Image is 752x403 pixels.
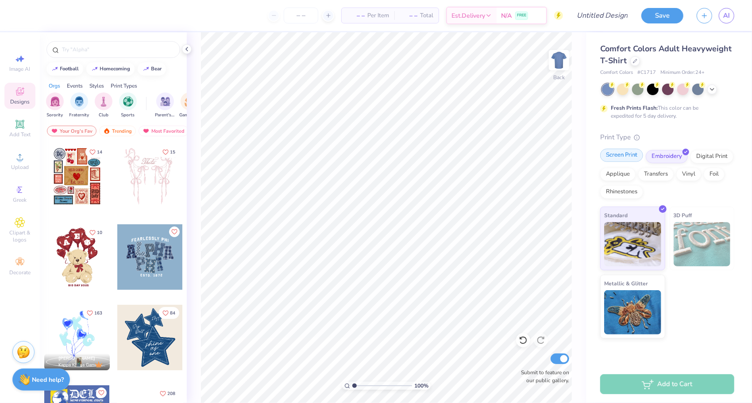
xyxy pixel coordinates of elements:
[91,66,98,72] img: trend_line.gif
[119,92,137,119] div: filter for Sports
[61,45,174,54] input: Try "Alpha"
[169,226,180,237] button: Like
[604,211,628,220] span: Standard
[51,66,58,72] img: trend_line.gif
[138,62,166,76] button: bear
[517,12,526,19] span: FREE
[119,92,137,119] button: filter button
[47,126,96,136] div: Your Org's Fav
[13,196,27,203] span: Greek
[160,96,170,107] img: Parent's Weekend Image
[155,112,175,119] span: Parent's Weekend
[69,112,89,119] span: Fraternity
[637,69,656,77] span: # C1717
[47,112,63,119] span: Sorority
[600,185,643,199] div: Rhinestones
[111,82,137,90] div: Print Types
[11,164,29,171] span: Upload
[550,51,568,69] img: Back
[167,391,175,396] span: 208
[58,355,95,361] span: [PERSON_NAME]
[85,146,106,158] button: Like
[179,92,200,119] button: filter button
[604,222,661,266] img: Standard
[85,226,106,238] button: Like
[641,8,683,23] button: Save
[158,146,179,158] button: Like
[99,112,108,119] span: Club
[86,62,135,76] button: homecoming
[611,104,720,120] div: This color can be expedited for 5 day delivery.
[660,69,705,77] span: Minimum Order: 24 +
[46,92,64,119] div: filter for Sorority
[600,132,734,142] div: Print Type
[674,222,731,266] img: 3D Puff
[103,128,110,134] img: trending.gif
[94,311,102,315] span: 163
[69,92,89,119] button: filter button
[185,96,195,107] img: Game Day Image
[9,131,31,138] span: Add Text
[638,168,674,181] div: Transfers
[179,92,200,119] div: filter for Game Day
[155,92,175,119] button: filter button
[46,62,83,76] button: football
[400,11,417,20] span: – –
[156,388,179,399] button: Like
[51,128,58,134] img: most_fav.gif
[674,211,692,220] span: 3D Puff
[10,98,30,105] span: Designs
[58,362,106,368] span: Kappa Kappa Gamma, [GEOGRAPHIC_DATA]
[501,11,512,20] span: N/A
[123,96,133,107] img: Sports Image
[89,82,104,90] div: Styles
[170,311,175,315] span: 84
[451,11,485,20] span: Est. Delivery
[600,43,732,66] span: Comfort Colors Adult Heavyweight T-Shirt
[151,66,162,71] div: bear
[284,8,318,23] input: – –
[516,368,569,384] label: Submit to feature on our public gallery.
[719,8,734,23] a: AI
[95,92,112,119] button: filter button
[570,7,635,24] input: Untitled Design
[60,66,79,71] div: football
[74,96,84,107] img: Fraternity Image
[604,279,648,288] span: Metallic & Glitter
[155,92,175,119] div: filter for Parent's Weekend
[420,11,433,20] span: Total
[143,128,150,134] img: most_fav.gif
[170,150,175,154] span: 15
[347,11,365,20] span: – –
[553,73,565,81] div: Back
[179,112,200,119] span: Game Day
[97,150,102,154] span: 14
[32,376,64,384] strong: Need help?
[95,92,112,119] div: filter for Club
[414,382,428,390] span: 100 %
[158,307,179,319] button: Like
[49,82,60,90] div: Orgs
[10,65,31,73] span: Image AI
[704,168,725,181] div: Foil
[690,150,733,163] div: Digital Print
[646,150,688,163] div: Embroidery
[83,307,106,319] button: Like
[99,126,136,136] div: Trending
[9,269,31,276] span: Decorate
[97,230,102,235] span: 10
[604,290,661,334] img: Metallic & Glitter
[46,92,64,119] button: filter button
[99,96,108,107] img: Club Image
[611,104,658,111] strong: Fresh Prints Flash:
[143,66,150,72] img: trend_line.gif
[367,11,389,20] span: Per Item
[723,11,730,21] span: AI
[100,66,131,71] div: homecoming
[600,168,636,181] div: Applique
[600,69,633,77] span: Comfort Colors
[96,388,107,398] button: Like
[139,126,189,136] div: Most Favorited
[676,168,701,181] div: Vinyl
[4,229,35,243] span: Clipart & logos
